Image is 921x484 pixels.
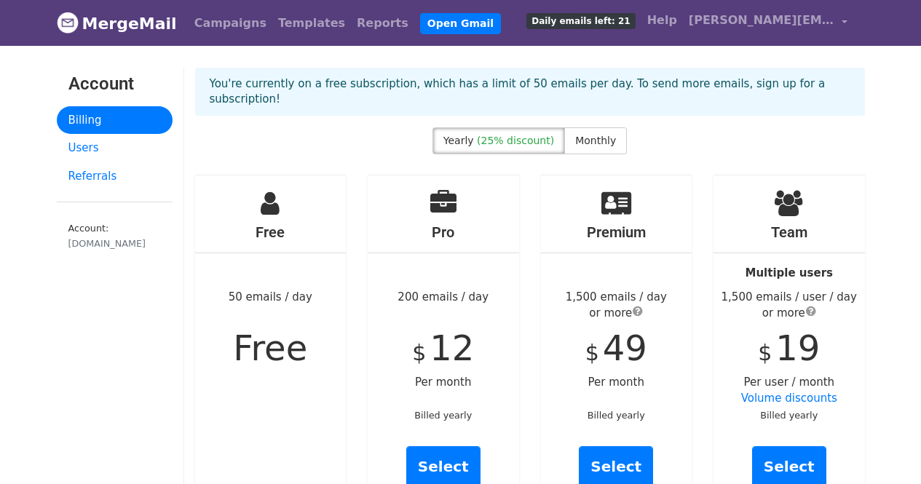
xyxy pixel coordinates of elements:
h4: Free [195,223,347,241]
a: [PERSON_NAME][EMAIL_ADDRESS][DOMAIN_NAME] [683,6,853,40]
h3: Account [68,74,161,95]
a: Campaigns [189,9,272,38]
a: Billing [57,106,173,135]
span: Yearly [443,135,474,146]
small: Account: [68,223,161,250]
small: Billed yearly [760,410,818,421]
span: Monthly [575,135,616,146]
h4: Pro [368,223,519,241]
span: $ [758,340,772,365]
div: 1,500 emails / day or more [541,289,692,322]
a: Users [57,134,173,162]
a: Referrals [57,162,173,191]
a: Open Gmail [420,13,501,34]
span: 19 [775,328,820,368]
small: Billed yearly [588,410,645,421]
small: Billed yearly [414,410,472,421]
span: $ [412,340,426,365]
span: Free [233,328,307,368]
span: [PERSON_NAME][EMAIL_ADDRESS][DOMAIN_NAME] [689,12,834,29]
h4: Premium [541,223,692,241]
span: 12 [430,328,474,368]
a: MergeMail [57,8,177,39]
span: $ [585,340,599,365]
a: Volume discounts [741,392,837,405]
span: Daily emails left: 21 [526,13,635,29]
a: Reports [351,9,414,38]
span: (25% discount) [477,135,554,146]
div: 1,500 emails / user / day or more [714,289,865,322]
a: Help [641,6,683,35]
img: MergeMail logo [57,12,79,33]
p: You're currently on a free subscription, which has a limit of 50 emails per day. To send more ema... [210,76,850,107]
a: Templates [272,9,351,38]
a: Daily emails left: 21 [521,6,641,35]
h4: Team [714,223,865,241]
span: 49 [603,328,647,368]
strong: Multiple users [746,266,833,279]
div: [DOMAIN_NAME] [68,237,161,250]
